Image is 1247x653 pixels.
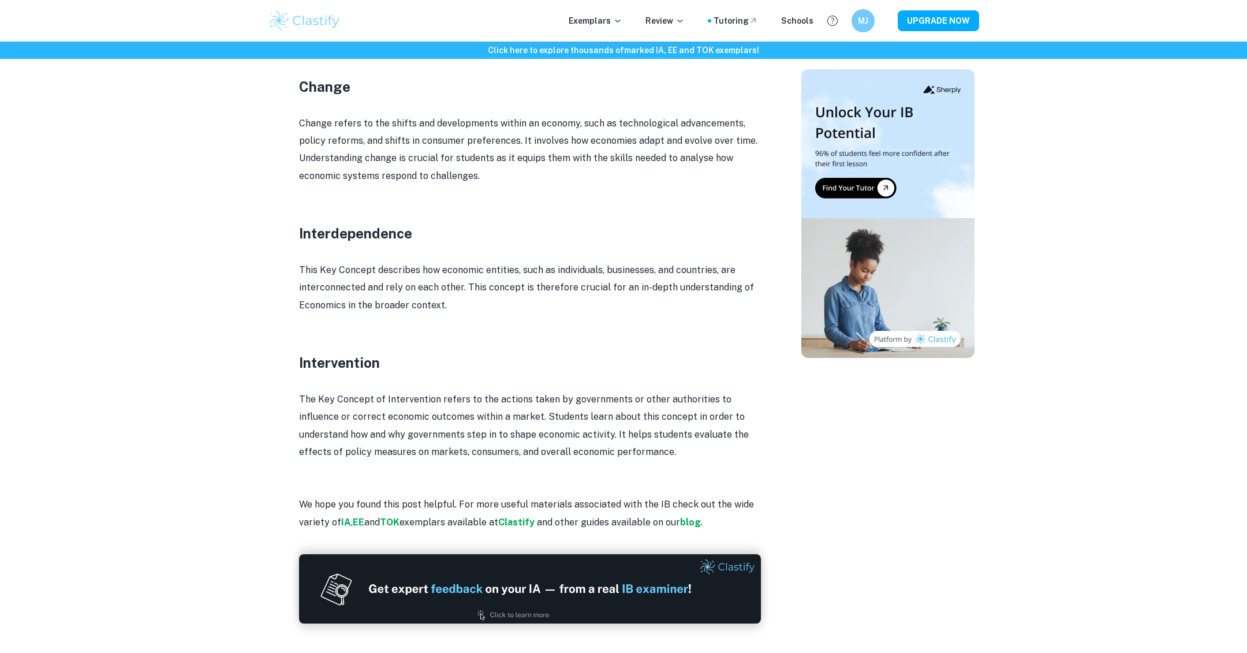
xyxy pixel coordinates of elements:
[299,115,761,185] p: Change refers to the shifts and developments within an economy, such as technological advancement...
[299,223,761,244] h3: Interdependence
[268,9,341,32] img: Clastify logo
[380,517,400,528] a: TOK
[852,9,875,32] button: MJ
[569,14,622,27] p: Exemplars
[823,11,842,31] button: Help and Feedback
[2,44,1245,57] h6: Click here to explore thousands of marked IA, EE and TOK exemplars !
[299,391,761,461] p: The Key Concept of Intervention refers to the actions taken by governments or other authorities t...
[898,10,979,31] button: UPGRADE NOW
[801,69,975,358] img: Thumbnail
[645,14,685,27] p: Review
[299,76,761,97] h3: Change
[714,14,758,27] a: Tutoring
[680,517,701,528] a: blog
[498,517,535,528] strong: Clastify
[299,554,761,624] img: Ad
[299,496,761,531] p: We hope you found this post helpful. For more useful materials associated with the IB check out t...
[781,14,813,27] a: Schools
[353,517,364,528] a: EE
[857,14,870,27] h6: MJ
[498,517,537,528] a: Clastify
[299,352,761,373] h3: Intervention
[299,262,761,314] p: This Key Concept describes how economic entities, such as individuals, businesses, and countries,...
[341,517,351,528] a: IA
